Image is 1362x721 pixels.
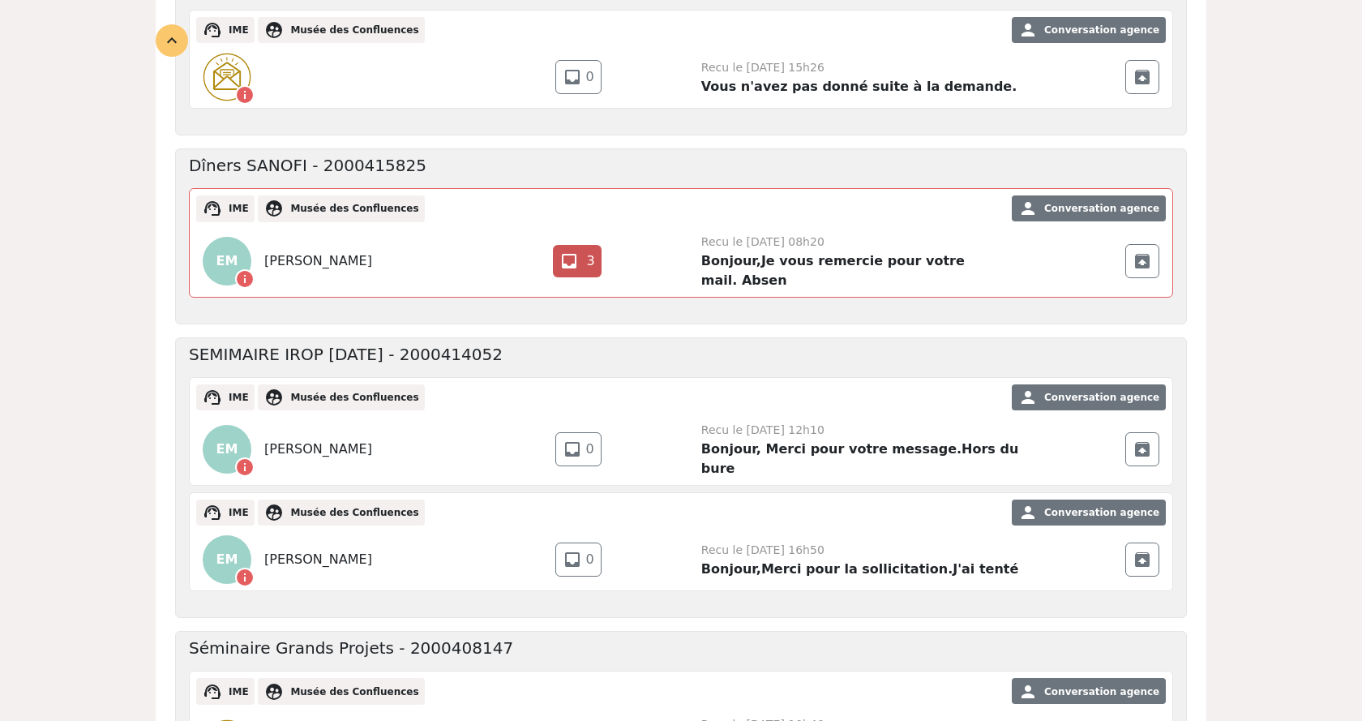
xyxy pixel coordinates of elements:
[1018,199,1038,218] span: person
[1044,686,1159,697] span: Conversation agence
[235,568,255,587] span: info
[235,85,255,105] span: info
[701,235,824,248] span: Recu le [DATE] 08h20
[1018,388,1038,407] span: person
[555,543,601,577] a: inbox 0
[563,67,582,87] span: inbox
[586,253,594,268] span: 3
[559,251,579,271] span: inbox
[203,503,222,522] span: support_agent
[701,561,1018,577] strong: Bonjour,Merci pour la sollicitation.J'ai tenté
[290,686,418,697] span: Musée des Confluences
[1044,507,1159,518] span: Conversation agence
[203,682,222,702] span: support_agent
[1133,251,1152,271] span: unarchive
[585,550,593,569] span: 0
[264,388,284,407] span: supervised_user_circle
[203,237,251,285] p: EM
[229,392,249,403] span: IME
[585,440,593,459] span: 0
[203,535,251,584] p: EM
[553,245,601,277] a: inbox 3
[290,392,418,403] span: Musée des Confluences
[555,60,601,94] a: inbox 0
[701,79,1017,94] strong: Vous n'avez pas donné suite à la demande.
[1018,20,1038,40] span: person
[264,251,372,271] span: [PERSON_NAME]
[563,440,582,459] span: inbox
[264,199,284,218] span: supervised_user_circle
[701,61,824,74] span: Recu le [DATE] 15h26
[701,423,824,436] span: Recu le [DATE] 12h10
[235,457,255,477] span: info
[264,503,284,522] span: supervised_user_circle
[156,24,188,57] div: expand_less
[189,638,513,658] h5: Séminaire Grands Projets - 2000408147
[189,156,426,175] h5: Dîners SANOFI - 2000415825
[229,24,249,36] span: IME
[701,441,1018,476] strong: Bonjour, Merci pour votre message.Hors du bure
[1125,244,1159,278] div: Désarchiver cette conversation
[1125,432,1159,466] div: Désarchiver cette conversation
[1133,67,1152,87] span: unarchive
[1125,60,1159,94] div: Désarchiver cette conversation
[229,686,249,697] span: IME
[290,507,418,518] span: Musée des Confluences
[189,345,503,364] h5: SEMIMAIRE IROP [DATE] - 2000414052
[264,550,372,569] span: [PERSON_NAME]
[264,20,284,40] span: supervised_user_circle
[235,269,255,289] span: info
[229,203,249,214] span: IME
[585,67,593,87] span: 0
[290,24,418,36] span: Musée des Confluences
[264,682,284,702] span: supervised_user_circle
[1018,503,1038,522] span: person
[1018,682,1038,702] span: person
[203,199,222,218] span: support_agent
[555,432,601,466] a: inbox 0
[264,440,372,459] span: [PERSON_NAME]
[1125,543,1159,577] div: Désarchiver cette conversation
[203,388,222,407] span: support_agent
[701,543,824,556] span: Recu le [DATE] 16h50
[1044,203,1159,214] span: Conversation agence
[203,20,222,40] span: support_agent
[1044,24,1159,36] span: Conversation agence
[1133,440,1152,459] span: unarchive
[290,203,418,214] span: Musée des Confluences
[203,53,251,101] img: photonotifcontact.png
[203,425,251,474] p: EM
[701,253,965,288] strong: Bonjour,Je vous remercie pour votre mail. Absen
[229,507,249,518] span: IME
[1133,550,1152,569] span: unarchive
[563,550,582,569] span: inbox
[1044,392,1159,403] span: Conversation agence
